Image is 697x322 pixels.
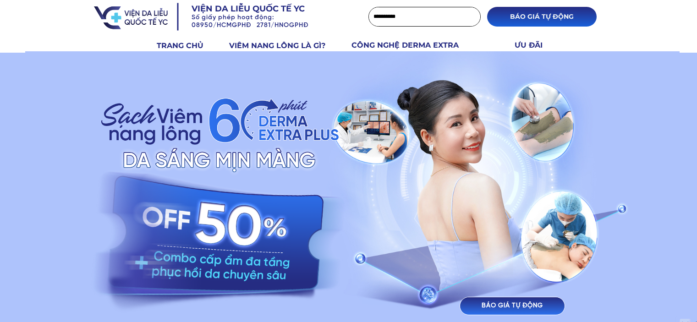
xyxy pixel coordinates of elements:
h3: CÔNG NGHỆ DERMA EXTRA PLUS [351,39,480,63]
h3: ƯU ĐÃI [515,39,553,51]
h3: Số giấy phép hoạt động: 08950/HCMGPHĐ 2781/HNOGPHĐ [192,14,346,30]
h3: VIÊM NANG LÔNG LÀ GÌ? [229,40,341,52]
p: BÁO GIÁ TỰ ĐỘNG [460,297,565,315]
h3: Viện da liễu quốc tế YC [192,3,333,15]
h3: TRANG CHỦ [157,40,219,52]
p: BÁO GIÁ TỰ ĐỘNG [487,7,597,27]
